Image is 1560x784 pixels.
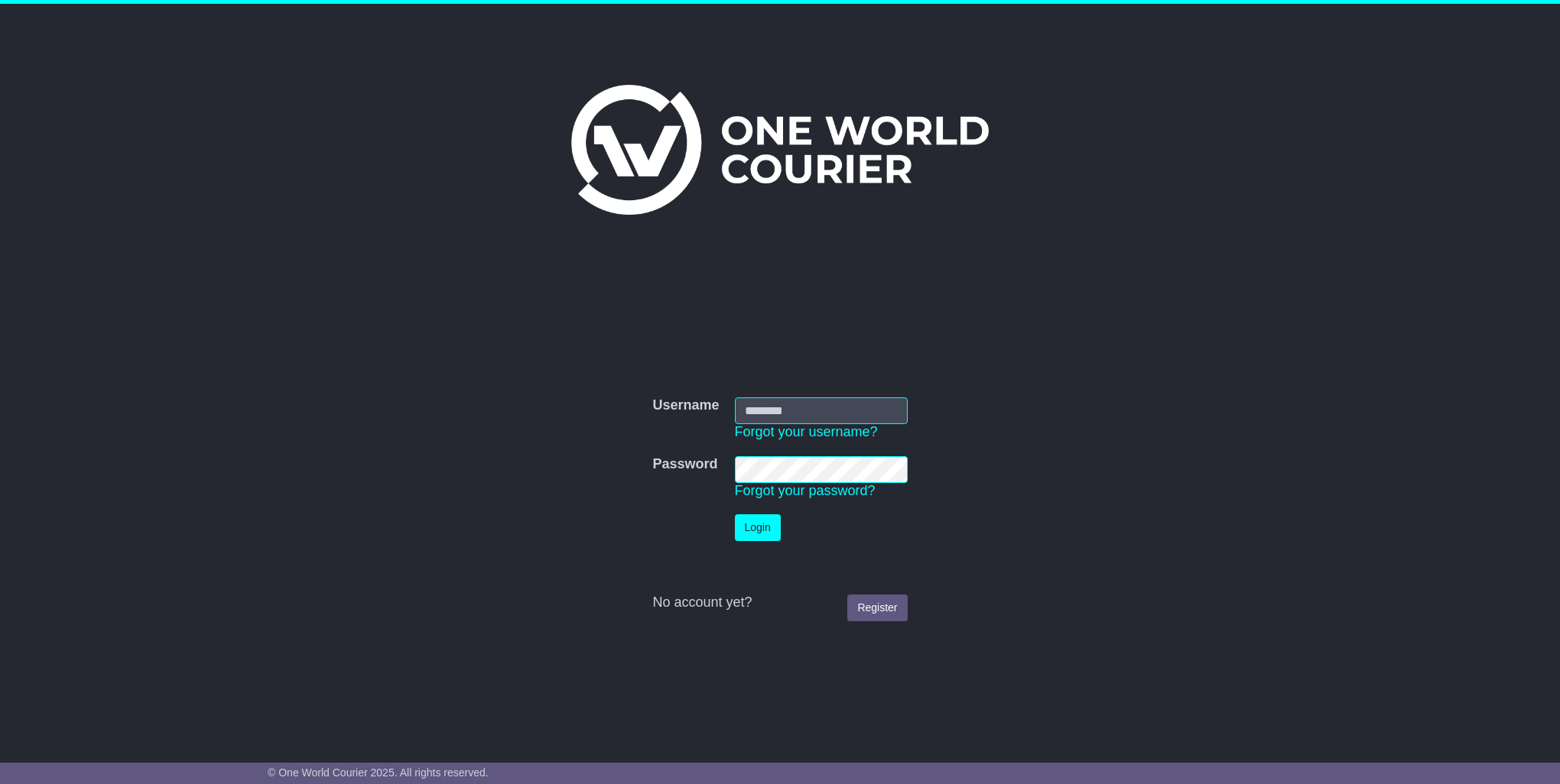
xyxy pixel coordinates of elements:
[652,456,717,473] label: Password
[847,594,907,621] a: Register
[735,514,781,541] button: Login
[571,85,989,215] img: One World
[735,483,876,498] a: Forgot your password?
[652,397,719,414] label: Username
[268,766,489,779] span: © One World Courier 2025. All rights reserved.
[735,424,878,439] a: Forgot your username?
[652,594,907,611] div: No account yet?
